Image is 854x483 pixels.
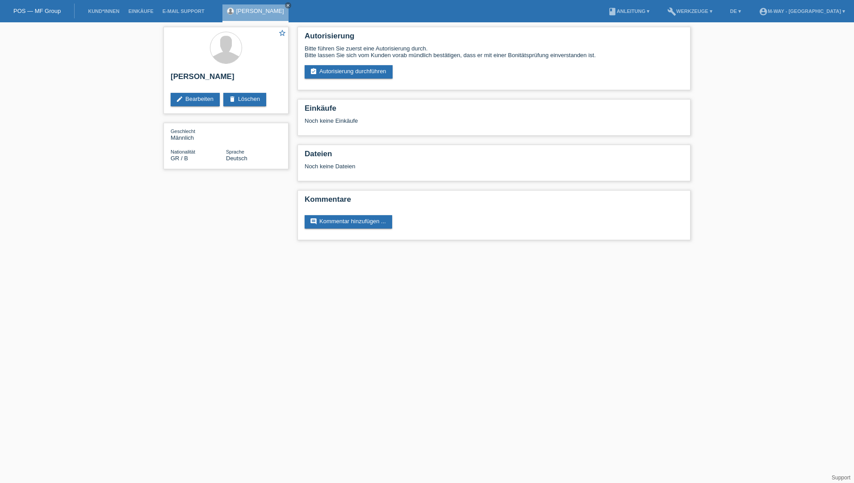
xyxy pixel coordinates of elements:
i: assignment_turned_in [310,68,317,75]
h2: [PERSON_NAME] [171,72,281,86]
span: Sprache [226,149,244,154]
div: Noch keine Einkäufe [305,117,683,131]
div: Bitte führen Sie zuerst eine Autorisierung durch. Bitte lassen Sie sich vom Kunden vorab mündlich... [305,45,683,58]
div: Noch keine Dateien [305,163,578,170]
a: E-Mail Support [158,8,209,14]
div: Männlich [171,128,226,141]
h2: Autorisierung [305,32,683,45]
h2: Dateien [305,150,683,163]
a: bookAnleitung ▾ [603,8,654,14]
i: close [286,3,290,8]
a: buildWerkzeuge ▾ [663,8,717,14]
i: edit [176,96,183,103]
a: [PERSON_NAME] [236,8,284,14]
i: account_circle [759,7,768,16]
a: Support [832,475,850,481]
span: Nationalität [171,149,195,154]
i: build [667,7,676,16]
h2: Einkäufe [305,104,683,117]
i: comment [310,218,317,225]
a: star_border [278,29,286,38]
a: close [285,2,291,8]
span: Deutsch [226,155,247,162]
span: Griechenland / B / 02.10.2024 [171,155,188,162]
span: Geschlecht [171,129,195,134]
a: deleteLöschen [223,93,266,106]
a: Einkäufe [124,8,158,14]
a: account_circlem-way - [GEOGRAPHIC_DATA] ▾ [754,8,850,14]
i: delete [229,96,236,103]
i: star_border [278,29,286,37]
h2: Kommentare [305,195,683,208]
a: editBearbeiten [171,93,220,106]
a: commentKommentar hinzufügen ... [305,215,392,229]
a: POS — MF Group [13,8,61,14]
a: Kund*innen [84,8,124,14]
a: assignment_turned_inAutorisierung durchführen [305,65,393,79]
i: book [608,7,617,16]
a: DE ▾ [726,8,745,14]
